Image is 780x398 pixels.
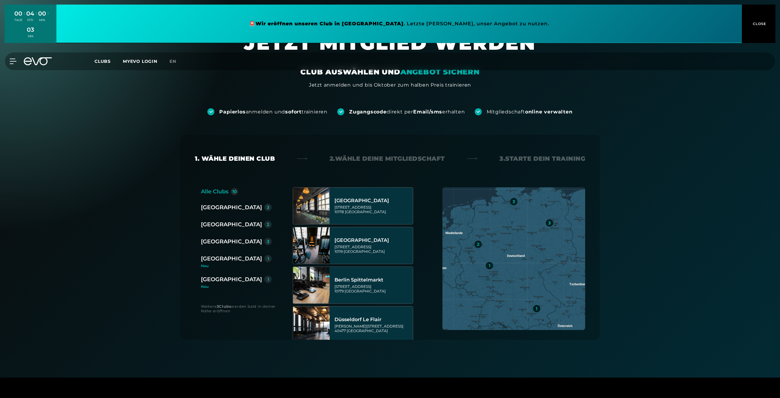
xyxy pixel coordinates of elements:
div: 1 [267,277,269,281]
div: [GEOGRAPHIC_DATA] [201,220,262,229]
div: Mitgliedschaft [487,109,573,115]
strong: 3 [217,304,219,309]
div: [STREET_ADDRESS] 10119 [GEOGRAPHIC_DATA] [335,245,411,254]
div: Neu [201,285,272,289]
div: 00 [38,9,46,18]
span: en [170,59,176,64]
img: Berlin Alexanderplatz [293,188,330,224]
div: [STREET_ADDRESS] 10178 [GEOGRAPHIC_DATA] [335,205,411,214]
span: Clubs [95,59,111,64]
div: 1 [489,264,490,268]
div: Neu [201,264,277,268]
div: TAGE [14,18,22,22]
div: [GEOGRAPHIC_DATA] [201,275,262,284]
div: 04 [26,9,34,18]
a: MYEVO LOGIN [123,59,157,64]
div: STD [26,18,34,22]
div: Weitere werden bald in deiner Nähe eröffnen [201,304,281,313]
div: Berlin Spittelmarkt [335,277,411,283]
div: [GEOGRAPHIC_DATA] [201,237,262,246]
img: Berlin Spittelmarkt [293,267,330,303]
div: 2. Wähle deine Mitgliedschaft [330,154,445,163]
div: [GEOGRAPHIC_DATA] [201,203,262,212]
div: 00 [14,9,22,18]
strong: Email/sms [413,109,442,115]
img: map [442,187,585,330]
div: 1 [267,256,269,261]
div: [STREET_ADDRESS] 10179 [GEOGRAPHIC_DATA] [335,284,411,293]
div: 3. Starte dein Training [499,154,585,163]
a: Clubs [95,58,123,64]
div: 3 [548,221,551,225]
div: MIN [38,18,46,22]
div: [GEOGRAPHIC_DATA] [335,237,411,243]
div: 10 [232,189,237,194]
div: 03 [27,25,34,34]
div: SEK [27,34,34,38]
div: anmelden und trainieren [219,109,327,115]
strong: Papierlos [219,109,245,115]
div: 3 [267,205,269,210]
div: direkt per erhalten [349,109,465,115]
div: Alle Clubs [201,187,228,196]
a: en [170,58,184,65]
div: 1 [536,307,537,311]
div: 2 [267,222,269,227]
button: CLOSE [742,5,775,43]
div: Düsseldorf Le Flair [335,317,411,323]
span: CLOSE [751,21,766,27]
strong: Clubs [219,304,231,309]
div: 2 [477,242,479,246]
strong: Zugangscode [349,109,387,115]
div: : [36,10,37,26]
strong: online verwalten [525,109,573,115]
strong: sofort [285,109,302,115]
div: : [24,10,25,26]
img: Düsseldorf Le Flair [293,307,330,343]
div: Jetzt anmelden und bis Oktober zum halben Preis trainieren [309,81,471,89]
div: 3 [513,199,515,204]
div: [GEOGRAPHIC_DATA] [335,198,411,204]
div: 1. Wähle deinen Club [195,154,275,163]
div: [PERSON_NAME][STREET_ADDRESS] 40477 [GEOGRAPHIC_DATA] [335,324,411,333]
div: [GEOGRAPHIC_DATA] [201,254,262,263]
div: 3 [267,239,269,244]
img: Berlin Rosenthaler Platz [293,227,330,264]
